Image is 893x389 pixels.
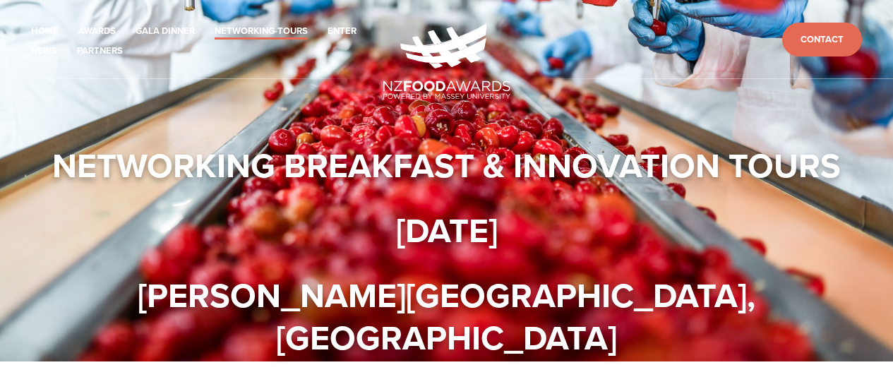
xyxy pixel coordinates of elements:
[77,43,123,59] a: Partners
[782,23,862,57] a: Contact
[78,23,116,40] a: Awards
[328,23,356,40] a: Enter
[31,43,57,59] a: News
[396,205,498,255] strong: [DATE]
[31,23,59,40] a: Home
[136,23,195,40] a: Gala Dinner
[52,140,841,190] strong: Networking Breakfast & Innovation Tours
[215,23,308,40] a: Networking-Tours
[138,270,764,362] strong: [PERSON_NAME][GEOGRAPHIC_DATA], [GEOGRAPHIC_DATA]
